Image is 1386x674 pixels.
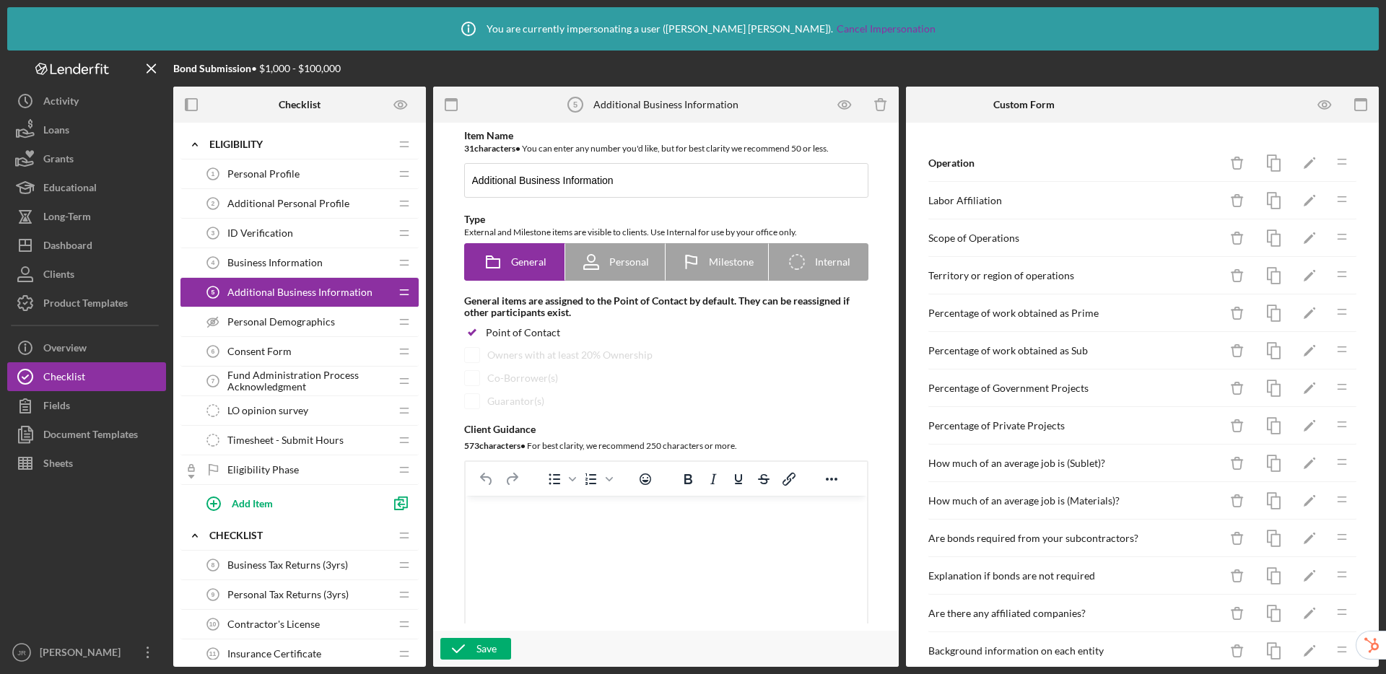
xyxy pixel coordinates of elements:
span: Internal [815,256,850,268]
tspan: 9 [212,591,215,598]
span: Personal Tax Returns (3yrs) [227,589,349,600]
div: Overview [43,333,87,366]
button: Educational [7,173,166,202]
div: [PERSON_NAME] [36,638,130,670]
tspan: 3 [212,229,215,237]
b: Operation [928,157,975,169]
button: Strikethrough [751,469,776,489]
div: Bullet list [542,469,578,489]
div: Owners with at least 20% Ownership [487,349,653,361]
tspan: 1 [212,170,215,178]
div: You can enter any number you'd like, but for best clarity we recommend 50 or less. [464,141,868,156]
div: External and Milestone items are visible to clients. Use Internal for use by your office only. [464,225,868,240]
button: Add Item [195,489,383,517]
div: How much of an average job is (Materials)? [928,495,1219,507]
a: Product Templates [7,289,166,318]
div: Clients [43,260,74,292]
div: Additional Business Information [593,99,738,110]
div: Add Item [232,489,273,517]
div: General items are assigned to the Point of Contact by default. They can be reassigned if other pa... [464,295,868,318]
b: Checklist [279,99,321,110]
b: Bond Submission [173,62,251,74]
button: Italic [701,469,725,489]
button: Sheets [7,449,166,478]
span: Additional Business Information [227,286,372,298]
div: Territory or region of operations [928,270,1219,281]
span: Fund Administration Process Acknowledgment [227,369,390,393]
text: JR [17,649,26,657]
tspan: 2 [212,200,215,207]
div: • $1,000 - $100,000 [173,63,341,74]
div: Eligibility [209,139,390,150]
div: Guarantor(s) [487,395,544,407]
div: Are bonds required from your subcontractors? [928,533,1219,544]
span: Insurance Certificate [227,648,321,660]
button: Preview as [385,89,417,121]
div: Point of Contact [486,327,560,338]
tspan: 7 [212,377,215,385]
button: Redo [500,469,524,489]
b: Custom Form [993,99,1055,110]
button: Bold [676,469,700,489]
div: Fields [43,391,70,424]
div: How much of an average job is (Sublet)? [928,458,1219,469]
div: You are currently impersonating a user ( [PERSON_NAME] [PERSON_NAME] ). [450,11,936,47]
tspan: 11 [209,650,217,657]
span: Timesheet - Submit Hours [227,434,344,446]
div: Explanation if bonds are not required [928,570,1219,582]
button: Loans [7,115,166,144]
button: Insert/edit link [777,469,801,489]
span: Contractor's License [227,618,320,630]
b: 31 character s • [464,143,520,154]
span: Business Tax Returns (3yrs) [227,559,348,571]
span: Consent Form [227,346,292,357]
div: Item Name [464,130,868,141]
span: Personal Demographics [227,316,335,328]
div: Long-Term [43,202,91,235]
button: Clients [7,260,166,289]
button: Long-Term [7,202,166,231]
button: Document Templates [7,420,166,449]
button: Emojis [633,469,658,489]
span: Personal [609,256,649,268]
tspan: 5 [573,100,577,109]
tspan: 8 [212,561,215,569]
div: Loans [43,115,69,148]
button: Activity [7,87,166,115]
div: Numbered list [579,469,615,489]
button: Dashboard [7,231,166,260]
span: General [511,256,546,268]
iframe: Rich Text Area [466,496,867,657]
tspan: 6 [212,348,215,355]
div: Sheets [43,449,73,481]
tspan: 4 [212,259,215,266]
div: Type [464,214,868,225]
div: Grants [43,144,74,177]
div: Checklist [43,362,85,395]
div: Are there any affiliated companies? [928,608,1219,619]
a: Fields [7,391,166,420]
button: Overview [7,333,166,362]
tspan: 10 [209,621,217,628]
span: Milestone [709,256,754,268]
div: Percentage of Government Projects [928,382,1219,394]
div: Activity [43,87,79,119]
span: Personal Profile [227,168,300,180]
div: Labor Affiliation [928,195,1219,206]
div: Save [476,638,497,660]
button: JR[PERSON_NAME] [7,638,166,667]
span: Additional Personal Profile [227,198,349,209]
button: Checklist [7,362,166,391]
div: Background information on each entity [928,645,1219,657]
span: Business Information [227,257,323,268]
tspan: 5 [212,289,215,296]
